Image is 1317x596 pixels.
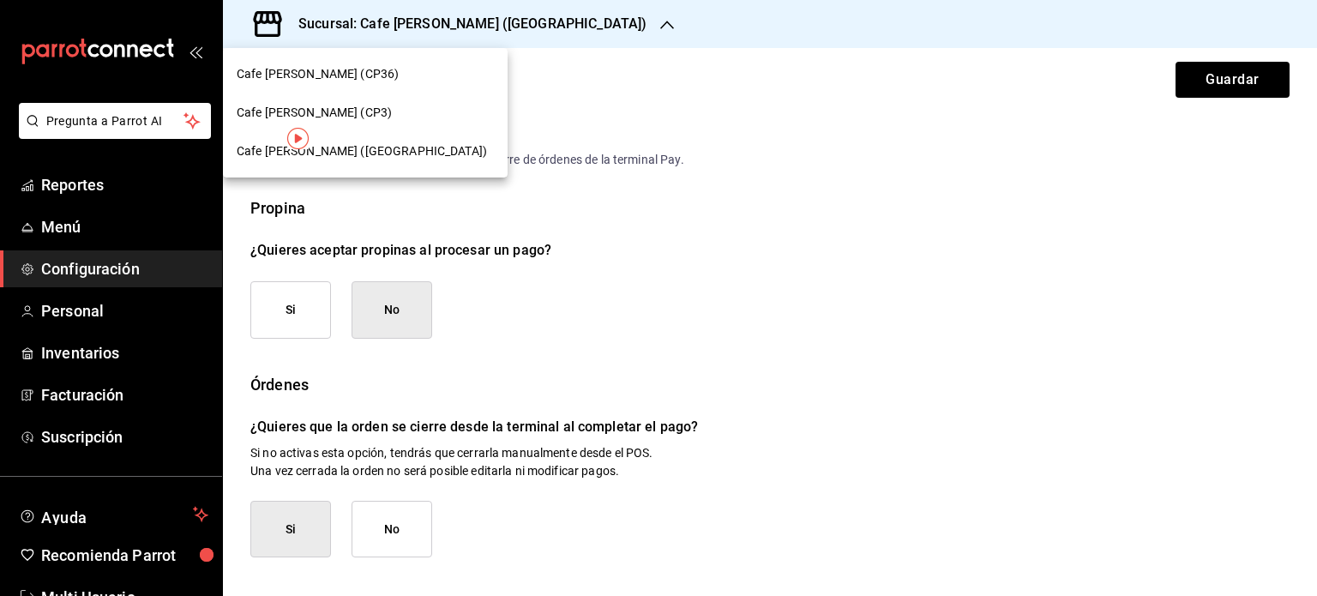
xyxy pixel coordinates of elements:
span: Cafe [PERSON_NAME] (CP36) [237,65,399,83]
div: Cafe [PERSON_NAME] (CP36) [223,55,508,93]
div: Cafe [PERSON_NAME] ([GEOGRAPHIC_DATA]) [223,132,508,171]
span: Cafe [PERSON_NAME] (CP3) [237,104,392,122]
div: Cafe [PERSON_NAME] (CP3) [223,93,508,132]
img: Tooltip marker [287,128,309,149]
span: Cafe [PERSON_NAME] ([GEOGRAPHIC_DATA]) [237,142,487,160]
